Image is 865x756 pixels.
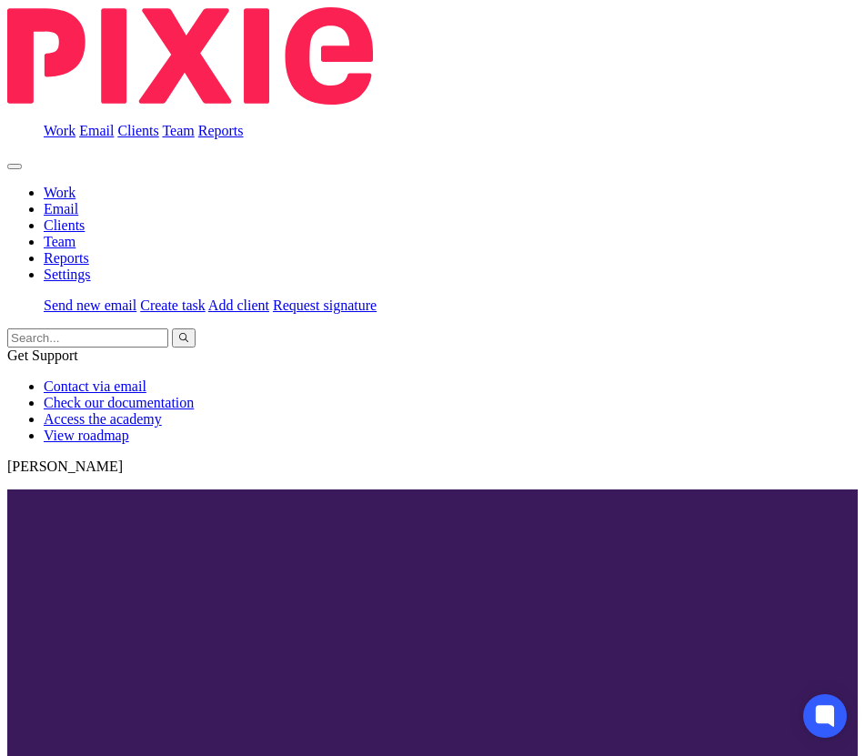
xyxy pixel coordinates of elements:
a: Email [79,123,114,138]
a: Access the academy [44,411,162,427]
a: Email [44,201,78,217]
a: Clients [44,217,85,233]
button: Search [172,328,196,348]
a: Work [44,123,75,138]
a: Check our documentation [44,395,194,410]
a: Team [44,234,75,249]
a: Contact via email [44,378,146,394]
span: Get Support [7,348,78,363]
a: Create task [140,297,206,313]
a: Add client [208,297,269,313]
a: Clients [117,123,158,138]
input: Search [7,328,168,348]
a: Reports [198,123,244,138]
a: Reports [44,250,89,266]
a: Team [162,123,194,138]
a: Request signature [273,297,377,313]
a: Work [44,185,75,200]
a: View roadmap [44,428,129,443]
img: Pixie [7,7,373,105]
a: Settings [44,267,91,282]
a: Send new email [44,297,136,313]
p: [PERSON_NAME] [7,459,858,475]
